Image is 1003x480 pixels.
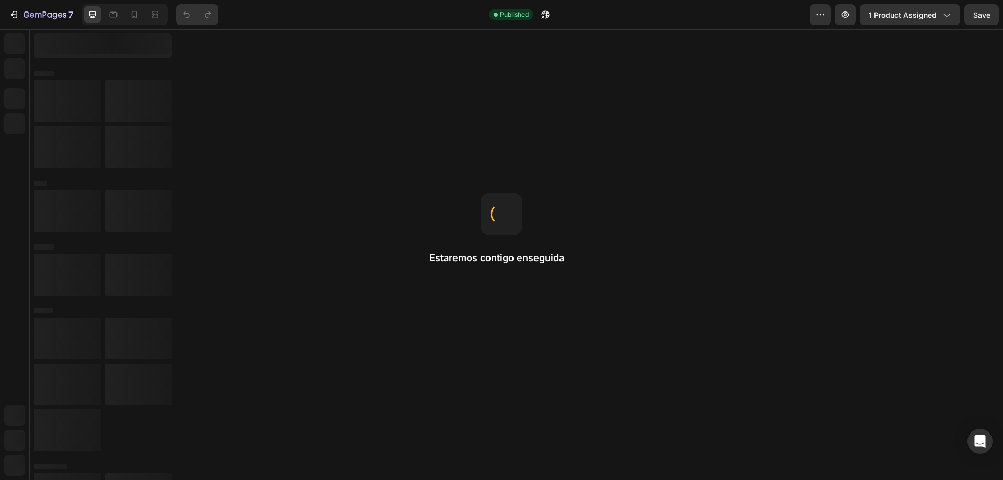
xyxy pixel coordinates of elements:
[176,4,218,25] div: Undo/Redo
[500,10,529,19] span: Published
[4,4,78,25] button: 7
[967,429,993,454] div: Open Intercom Messenger
[68,8,73,21] p: 7
[429,252,564,263] font: Estaremos contigo enseguida
[860,4,960,25] button: 1 product assigned
[964,4,999,25] button: Save
[869,9,937,20] span: 1 product assigned
[973,10,990,19] span: Save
